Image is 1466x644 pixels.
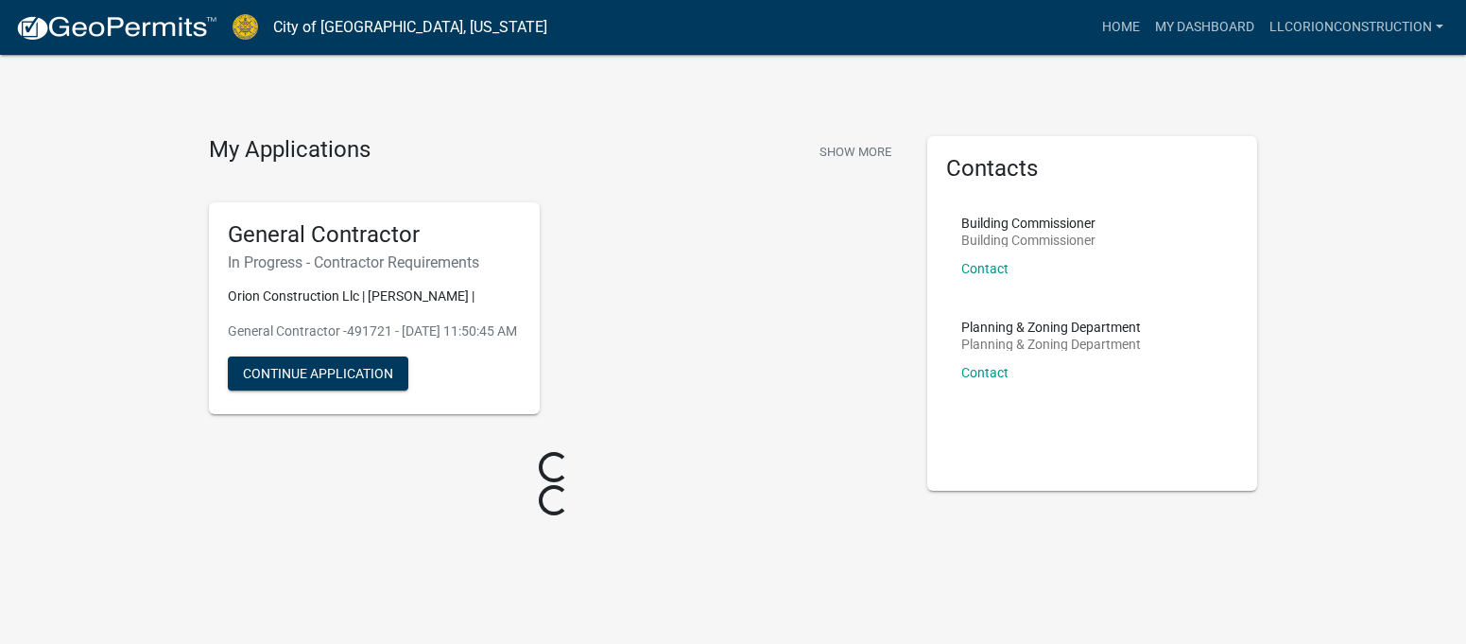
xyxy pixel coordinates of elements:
[1147,9,1262,45] a: My Dashboard
[1262,9,1451,45] a: llcorionconstruction
[961,234,1095,247] p: Building Commissioner
[961,261,1009,276] a: Contact
[228,221,521,249] h5: General Contractor
[228,357,408,391] button: Continue Application
[961,338,1141,351] p: Planning & Zoning Department
[961,321,1141,334] p: Planning & Zoning Department
[209,136,371,165] h4: My Applications
[1095,9,1147,45] a: Home
[228,253,521,271] h6: In Progress - Contractor Requirements
[961,217,1095,230] p: Building Commissioner
[228,287,521,306] p: Orion Construction Llc | [PERSON_NAME] |
[812,136,899,167] button: Show More
[233,14,258,40] img: City of Jeffersonville, Indiana
[946,155,1239,183] h5: Contacts
[228,322,521,341] p: General Contractor -491721 - [DATE] 11:50:45 AM
[961,365,1009,380] a: Contact
[273,11,547,44] a: City of [GEOGRAPHIC_DATA], [US_STATE]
